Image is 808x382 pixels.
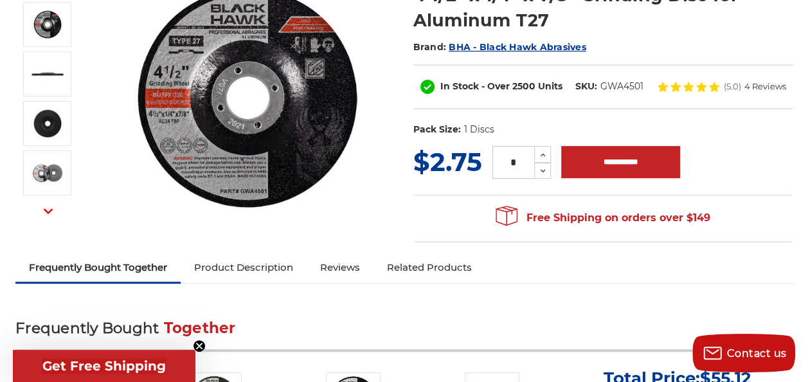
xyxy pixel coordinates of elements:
[31,107,64,140] img: 4-1/2" x 1/4" x 7/8" Grinding Disc for Aluminum T27
[512,80,535,92] span: 2500
[449,41,586,53] a: BHA - Black Hawk Abrasives
[413,146,482,177] span: $2.75
[692,334,795,372] button: Contact us
[307,253,373,282] a: Reviews
[575,80,597,93] dt: SKU:
[193,340,206,352] button: Close teaser
[15,319,159,337] span: Frequently Bought
[31,157,64,189] img: BHA 4.5 inch grinding disc for aluminum
[724,82,741,91] span: (5.0)
[181,253,307,282] a: Product Description
[413,41,447,53] span: Brand:
[727,347,787,359] span: Contact us
[15,253,181,282] a: Frequently Bought Together
[33,197,64,225] button: Next
[538,80,562,92] span: Units
[164,319,236,337] span: Together
[413,123,461,136] dt: Pack Size:
[13,350,195,382] div: Get Free ShippingClose teaser
[440,80,479,92] span: In Stock
[744,82,786,91] span: 4 Reviews
[481,80,510,92] span: - Over
[31,58,64,90] img: aluminum grinding disc
[42,358,166,374] span: Get Free Shipping
[31,8,64,41] img: 4.5 inch grinding wheel for aluminum
[463,123,494,136] dd: 1 Discs
[496,205,710,231] span: Free Shipping on orders over $149
[600,80,643,93] dd: GWA4501
[373,253,485,282] a: Related Products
